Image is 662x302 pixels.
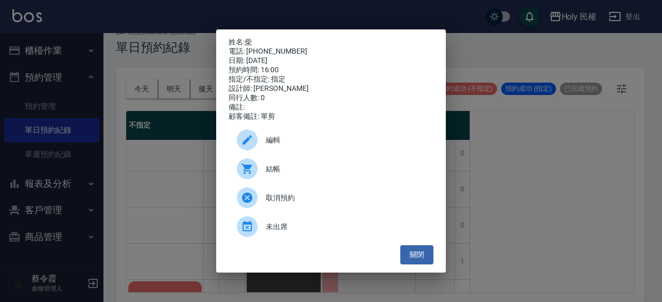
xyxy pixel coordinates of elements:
[266,221,425,232] span: 未出席
[229,183,433,212] div: 取消預約
[229,212,433,241] div: 未出席
[266,135,425,146] span: 編輯
[229,84,433,93] div: 設計師: [PERSON_NAME]
[229,93,433,103] div: 同行人數: 0
[229,38,433,47] p: 姓名:
[229,103,433,112] div: 備註:
[229,75,433,84] div: 指定/不指定: 指定
[229,47,433,56] div: 電話: [PHONE_NUMBER]
[400,245,433,264] button: 關閉
[229,56,433,66] div: 日期: [DATE]
[229,154,433,183] a: 結帳
[266,193,425,203] span: 取消預約
[245,38,252,46] a: 柴
[229,125,433,154] div: 編輯
[229,112,433,121] div: 顧客備註: 單剪
[229,66,433,75] div: 預約時間: 16:00
[266,164,425,174] span: 結帳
